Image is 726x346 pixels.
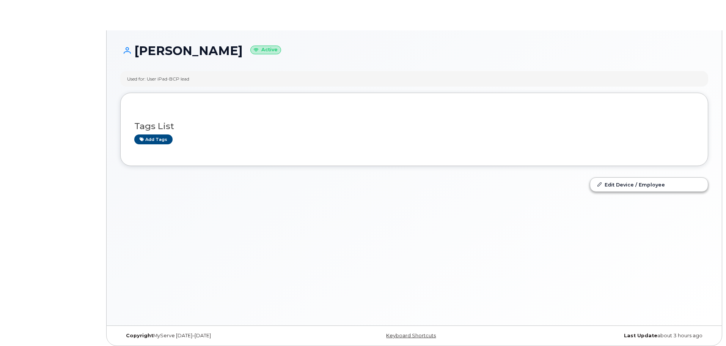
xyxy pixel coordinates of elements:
a: Keyboard Shortcuts [386,333,436,338]
strong: Last Update [624,333,657,338]
small: Active [250,46,281,54]
h3: Tags List [134,122,694,131]
a: Edit Device / Employee [590,178,708,191]
strong: Copyright [126,333,153,338]
div: MyServe [DATE]–[DATE] [120,333,316,339]
div: Used for: User iPad-BCP lead [127,76,189,82]
a: Add tags [134,134,173,144]
div: about 3 hours ago [512,333,708,339]
h1: [PERSON_NAME] [120,44,708,57]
